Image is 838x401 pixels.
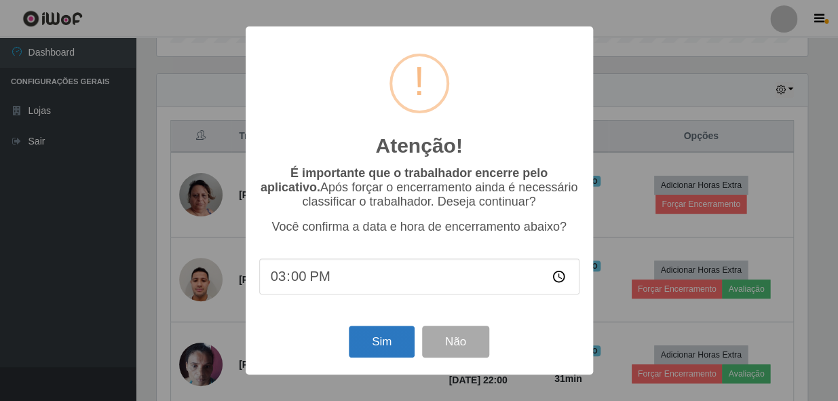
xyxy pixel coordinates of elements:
p: Você confirma a data e hora de encerramento abaixo? [259,220,579,234]
h2: Atenção! [375,134,462,158]
button: Não [422,326,489,358]
button: Sim [349,326,415,358]
b: É importante que o trabalhador encerre pelo aplicativo. [261,166,548,194]
p: Após forçar o encerramento ainda é necessário classificar o trabalhador. Deseja continuar? [259,166,579,209]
